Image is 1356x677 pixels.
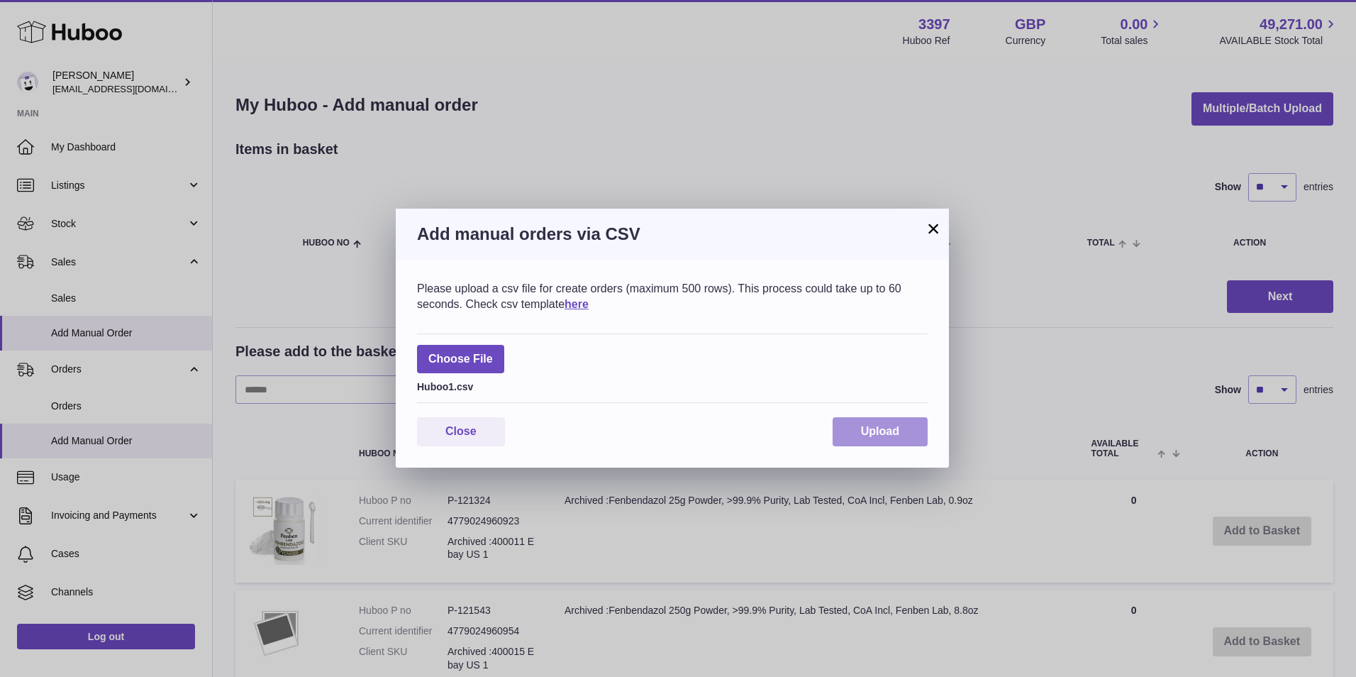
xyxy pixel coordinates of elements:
span: Close [445,425,477,437]
a: here [565,298,589,310]
div: Huboo1.csv [417,377,928,394]
button: Upload [833,417,928,446]
span: Choose File [417,345,504,374]
button: × [925,220,942,237]
h3: Add manual orders via CSV [417,223,928,246]
div: Please upload a csv file for create orders (maximum 500 rows). This process could take up to 60 s... [417,281,928,312]
span: Upload [861,425,899,437]
button: Close [417,417,505,446]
